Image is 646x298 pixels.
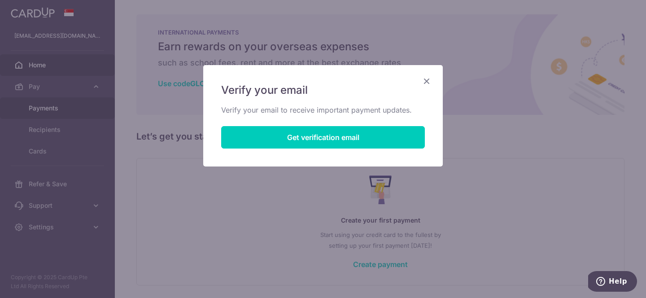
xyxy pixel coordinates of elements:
iframe: Opens a widget where you can find more information [588,271,637,294]
button: Get verification email [221,126,425,149]
p: Verify your email to receive important payment updates. [221,105,425,115]
span: Verify your email [221,83,308,97]
button: Close [421,76,432,87]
